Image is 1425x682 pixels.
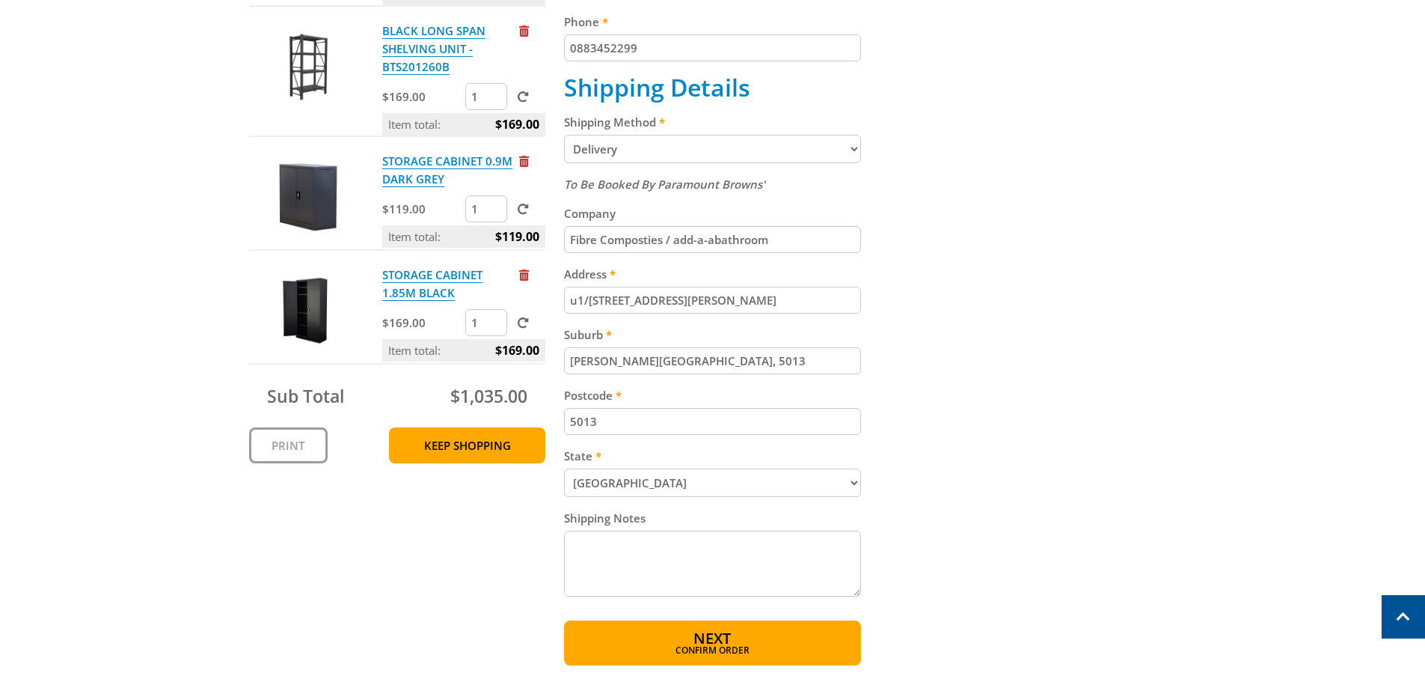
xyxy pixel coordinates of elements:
p: $119.00 [382,200,462,218]
span: Next [693,628,731,648]
input: Please enter your address. [564,287,861,314]
span: Sub Total [267,384,344,408]
a: Keep Shopping [389,427,545,463]
img: STORAGE CABINET 1.85M BLACK [263,266,353,356]
a: STORAGE CABINET 1.85M BLACK [382,267,482,301]
h2: Shipping Details [564,73,861,102]
a: BLACK LONG SPAN SHELVING UNIT - BTS201260B [382,23,485,75]
span: $169.00 [495,339,539,362]
span: $169.00 [495,113,539,136]
label: State [564,447,861,465]
p: Item total: [382,339,545,362]
label: Suburb [564,326,861,344]
label: Shipping Method [564,113,861,131]
p: $169.00 [382,88,462,106]
label: Shipping Notes [564,509,861,527]
p: Item total: [382,225,545,248]
input: Please enter your postcode. [564,408,861,435]
a: Remove from cart [519,23,529,38]
a: Print [249,427,328,463]
a: Remove from cart [519,267,529,282]
em: To Be Booked By Paramount Browns' [564,177,765,192]
span: $119.00 [495,225,539,248]
input: Please enter your suburb. [564,347,861,374]
select: Please select a shipping method. [564,135,861,163]
label: Company [564,204,861,222]
img: STORAGE CABINET 0.9M DARK GREY [263,152,353,242]
a: STORAGE CABINET 0.9M DARK GREY [382,153,512,187]
label: Phone [564,13,861,31]
a: Remove from cart [519,153,529,168]
select: Please select your state. [564,469,861,497]
img: BLACK LONG SPAN SHELVING UNIT - BTS201260B [263,22,353,112]
input: Please enter your telephone number. [564,34,861,61]
label: Address [564,265,861,283]
p: $169.00 [382,314,462,332]
button: Next Confirm order [564,621,861,666]
span: Confirm order [596,646,829,655]
span: $1,035.00 [450,384,527,408]
p: Item total: [382,113,545,136]
label: Postcode [564,386,861,404]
